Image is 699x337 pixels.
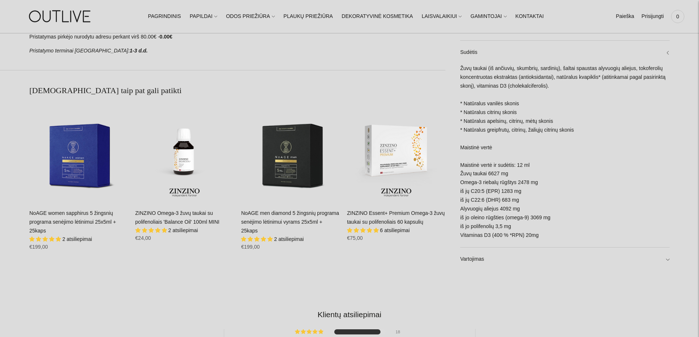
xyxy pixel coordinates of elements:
strong: 1-3 d.d. [130,48,148,54]
span: 6 atsiliepimai [380,227,410,233]
span: €75,00 [347,235,363,241]
strong: 0.00€ [160,34,172,40]
a: KONTAKTAI [516,8,544,25]
div: Žuvų taukai (iš ančiuvių, skumbrių, sardinių), šaltai spaustas alyvuogių aliejus, tokoferolių kon... [460,65,670,248]
a: ZINZINO Essent+ Premium Omega-3 žuvų taukai su polifenoliais 60 kapsulių [347,103,446,202]
span: €199,00 [29,244,48,250]
span: 5.00 stars [241,236,274,242]
span: €199,00 [241,244,260,250]
span: 0 [673,11,683,22]
img: OUTLIVE [15,4,106,29]
h2: Klientų atsiliepimai [35,309,664,320]
a: Sudėtis [460,41,670,65]
p: Pristatymas pirkėjo nurodytu adresu perkant virš 80.00€ - [29,33,445,41]
a: ZINZINO Omega-3 žuvų taukai su polifenoliais 'Balance Oil' 100ml MINI [135,103,234,202]
a: LAISVALAIKIUI [422,8,462,25]
span: 2 atsiliepimai [62,236,92,242]
span: 5.00 stars [135,227,168,233]
a: Prisijungti [641,8,664,25]
span: 2 atsiliepimai [168,227,198,233]
a: PAPILDAI [190,8,217,25]
a: DEKORATYVINĖ KOSMETIKA [342,8,413,25]
a: ZINZINO Omega-3 žuvų taukai su polifenoliais 'Balance Oil' 100ml MINI [135,210,219,225]
div: 90% (18) reviews with 5 star rating [295,329,324,334]
a: PAGRINDINIS [148,8,181,25]
span: 5.00 stars [347,227,380,233]
a: ODOS PRIEŽIŪRA [226,8,275,25]
span: 2 atsiliepimai [274,236,304,242]
a: 0 [671,8,684,25]
div: 18 [396,329,404,334]
em: Pristatymo terminai [GEOGRAPHIC_DATA]: [29,48,130,54]
a: NoAGE women sapphirus 5 žingsnių programa senėjimo lėtinimui 25x5ml + 25kaps [29,210,116,234]
a: PLAUKŲ PRIEŽIŪRA [284,8,333,25]
a: NoAGE men diamond 5 žingsnių programa senėjimo lėtinimui vyrams 25x5ml + 25kaps [241,103,340,202]
a: NoAGE men diamond 5 žingsnių programa senėjimo lėtinimui vyrams 25x5ml + 25kaps [241,210,339,234]
a: Paieška [616,8,634,25]
span: €24,00 [135,235,151,241]
a: NoAGE women sapphirus 5 žingsnių programa senėjimo lėtinimui 25x5ml + 25kaps [29,103,128,202]
span: 5.00 stars [29,236,62,242]
h2: [DEMOGRAPHIC_DATA] taip pat gali patikti [29,85,445,96]
a: GAMINTOJAI [470,8,506,25]
a: ZINZINO Essent+ Premium Omega-3 žuvų taukai su polifenoliais 60 kapsulių [347,210,445,225]
a: Vartojimas [460,248,670,271]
